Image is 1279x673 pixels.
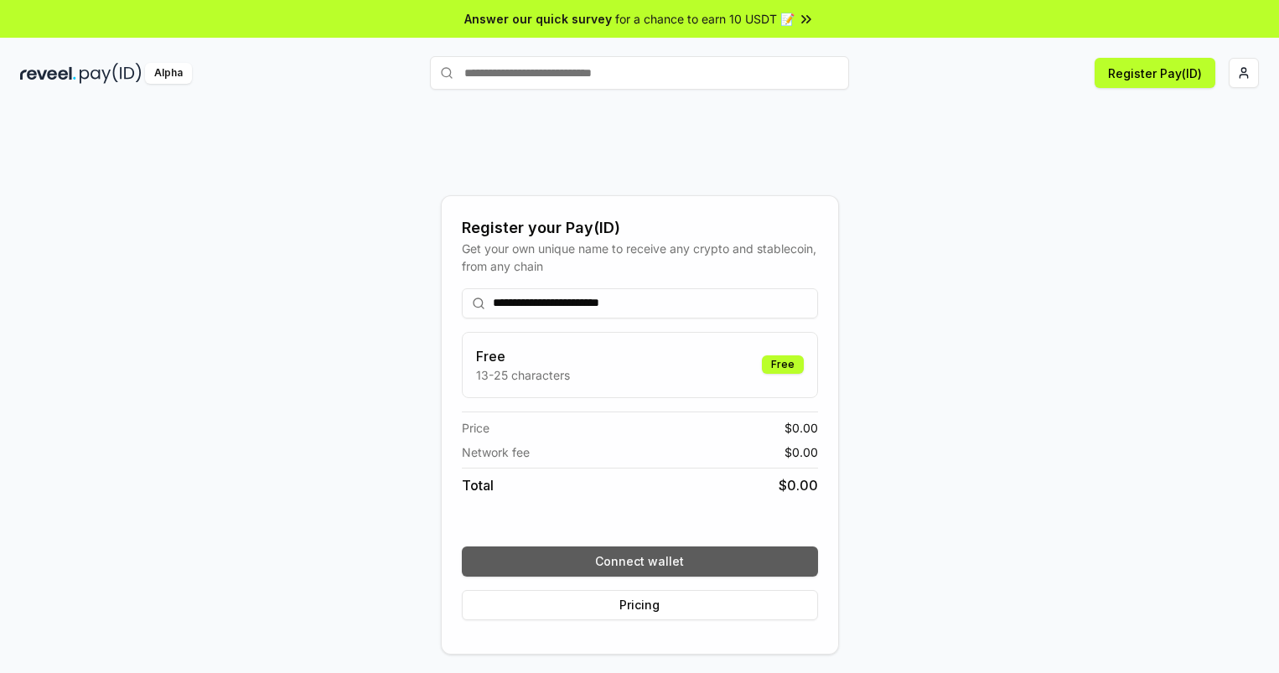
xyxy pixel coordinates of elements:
[462,546,818,577] button: Connect wallet
[1095,58,1215,88] button: Register Pay(ID)
[762,355,804,374] div: Free
[462,216,818,240] div: Register your Pay(ID)
[784,443,818,461] span: $ 0.00
[462,419,489,437] span: Price
[615,10,795,28] span: for a chance to earn 10 USDT 📝
[476,346,570,366] h3: Free
[464,10,612,28] span: Answer our quick survey
[462,590,818,620] button: Pricing
[784,419,818,437] span: $ 0.00
[20,63,76,84] img: reveel_dark
[779,475,818,495] span: $ 0.00
[80,63,142,84] img: pay_id
[476,366,570,384] p: 13-25 characters
[462,443,530,461] span: Network fee
[462,475,494,495] span: Total
[145,63,192,84] div: Alpha
[462,240,818,275] div: Get your own unique name to receive any crypto and stablecoin, from any chain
